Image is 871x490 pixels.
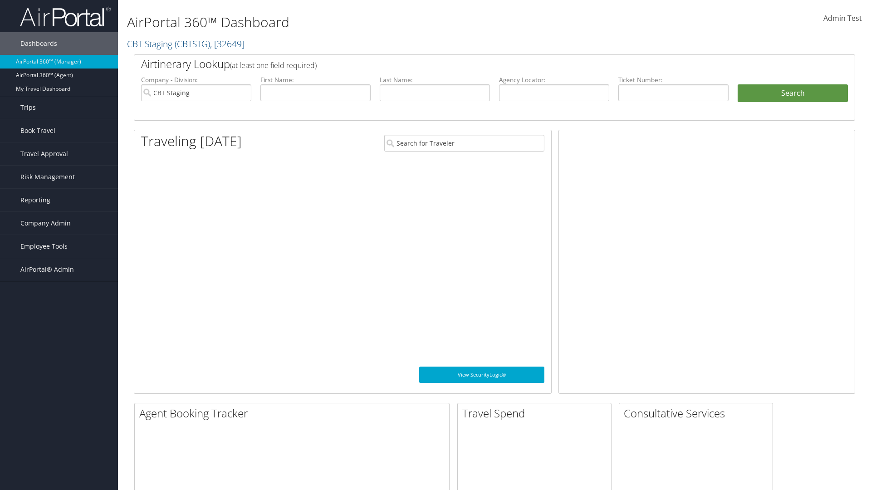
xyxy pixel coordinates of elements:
a: Admin Test [823,5,862,33]
h2: Airtinerary Lookup [141,56,788,72]
span: , [ 32649 ] [210,38,245,50]
label: First Name: [260,75,371,84]
img: airportal-logo.png [20,6,111,27]
a: CBT Staging [127,38,245,50]
label: Last Name: [380,75,490,84]
span: Reporting [20,189,50,211]
h1: AirPortal 360™ Dashboard [127,13,617,32]
h2: Agent Booking Tracker [139,406,449,421]
span: (at least one field required) [230,60,317,70]
span: AirPortal® Admin [20,258,74,281]
button: Search [738,84,848,103]
span: ( CBTSTG ) [175,38,210,50]
span: Company Admin [20,212,71,235]
span: Trips [20,96,36,119]
h2: Travel Spend [462,406,611,421]
label: Company - Division: [141,75,251,84]
span: Risk Management [20,166,75,188]
input: Search for Traveler [384,135,544,152]
label: Agency Locator: [499,75,609,84]
label: Ticket Number: [618,75,729,84]
span: Dashboards [20,32,57,55]
a: View SecurityLogic® [419,367,544,383]
span: Employee Tools [20,235,68,258]
h1: Traveling [DATE] [141,132,242,151]
span: Admin Test [823,13,862,23]
span: Book Travel [20,119,55,142]
h2: Consultative Services [624,406,773,421]
span: Travel Approval [20,142,68,165]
